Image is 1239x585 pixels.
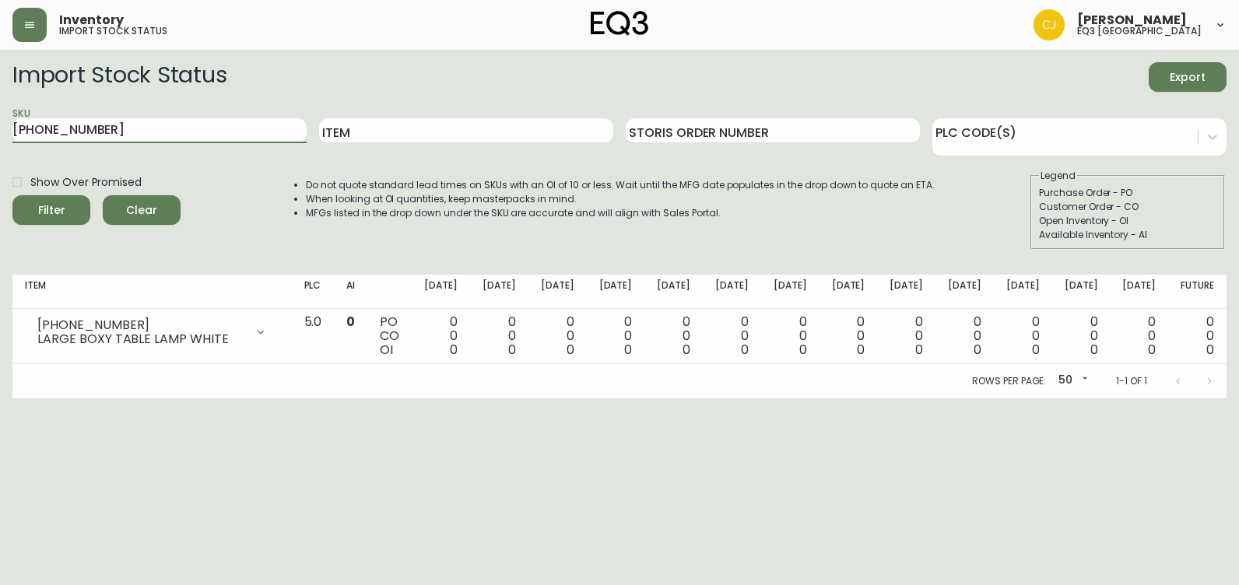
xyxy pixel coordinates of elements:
span: 0 [799,341,807,359]
div: Open Inventory - OI [1039,214,1216,228]
span: OI [380,341,393,359]
th: [DATE] [644,275,703,309]
button: Clear [103,195,181,225]
span: 0 [1090,341,1098,359]
img: 7836c8950ad67d536e8437018b5c2533 [1034,9,1065,40]
th: [DATE] [877,275,935,309]
legend: Legend [1039,169,1077,183]
span: 0 [346,313,355,331]
span: 0 [1032,341,1040,359]
div: 0 0 [1065,315,1098,357]
span: 0 [450,341,458,359]
th: [DATE] [1052,275,1111,309]
th: [DATE] [412,275,470,309]
div: 0 0 [541,315,574,357]
th: Item [12,275,292,309]
span: 0 [1148,341,1156,359]
th: [DATE] [935,275,994,309]
div: 0 0 [1122,315,1156,357]
span: 0 [741,341,749,359]
li: Do not quote standard lead times on SKUs with an OI of 10 or less. Wait until the MFG date popula... [306,178,935,192]
button: Export [1149,62,1227,92]
h2: Import Stock Status [12,62,226,92]
span: 0 [683,341,690,359]
div: Available Inventory - AI [1039,228,1216,242]
td: 5.0 [292,309,335,364]
span: Clear [115,201,168,220]
div: 0 0 [1006,315,1040,357]
span: 0 [1206,341,1214,359]
th: [DATE] [994,275,1052,309]
div: 0 0 [890,315,923,357]
span: [PERSON_NAME] [1077,14,1187,26]
div: 0 0 [832,315,865,357]
div: 50 [1052,368,1091,394]
h5: eq3 [GEOGRAPHIC_DATA] [1077,26,1202,36]
p: Rows per page: [972,374,1046,388]
th: [DATE] [1110,275,1168,309]
div: 0 0 [424,315,458,357]
div: 0 0 [483,315,516,357]
span: 0 [567,341,574,359]
div: [PHONE_NUMBER]LARGE BOXY TABLE LAMP WHITE [25,315,279,349]
th: PLC [292,275,335,309]
span: Inventory [59,14,124,26]
div: Purchase Order - PO [1039,186,1216,200]
span: Export [1161,68,1214,87]
th: [DATE] [820,275,878,309]
div: 0 0 [948,315,981,357]
img: logo [591,11,648,36]
div: 0 0 [774,315,807,357]
div: LARGE BOXY TABLE LAMP WHITE [37,332,245,346]
div: 0 0 [599,315,633,357]
span: 0 [508,341,516,359]
div: 0 0 [1181,315,1214,357]
th: [DATE] [470,275,528,309]
th: Future [1168,275,1227,309]
span: 0 [974,341,981,359]
span: 0 [915,341,923,359]
p: 1-1 of 1 [1116,374,1147,388]
th: [DATE] [587,275,645,309]
div: [PHONE_NUMBER] [37,318,245,332]
span: 0 [624,341,632,359]
div: PO CO [380,315,399,357]
div: Customer Order - CO [1039,200,1216,214]
div: 0 0 [715,315,749,357]
h5: import stock status [59,26,167,36]
li: MFGs listed in the drop down under the SKU are accurate and will align with Sales Portal. [306,206,935,220]
button: Filter [12,195,90,225]
span: 0 [857,341,865,359]
li: When looking at OI quantities, keep masterpacks in mind. [306,192,935,206]
span: Show Over Promised [30,174,142,191]
div: 0 0 [657,315,690,357]
th: [DATE] [761,275,820,309]
th: [DATE] [703,275,761,309]
th: [DATE] [528,275,587,309]
th: AI [334,275,367,309]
